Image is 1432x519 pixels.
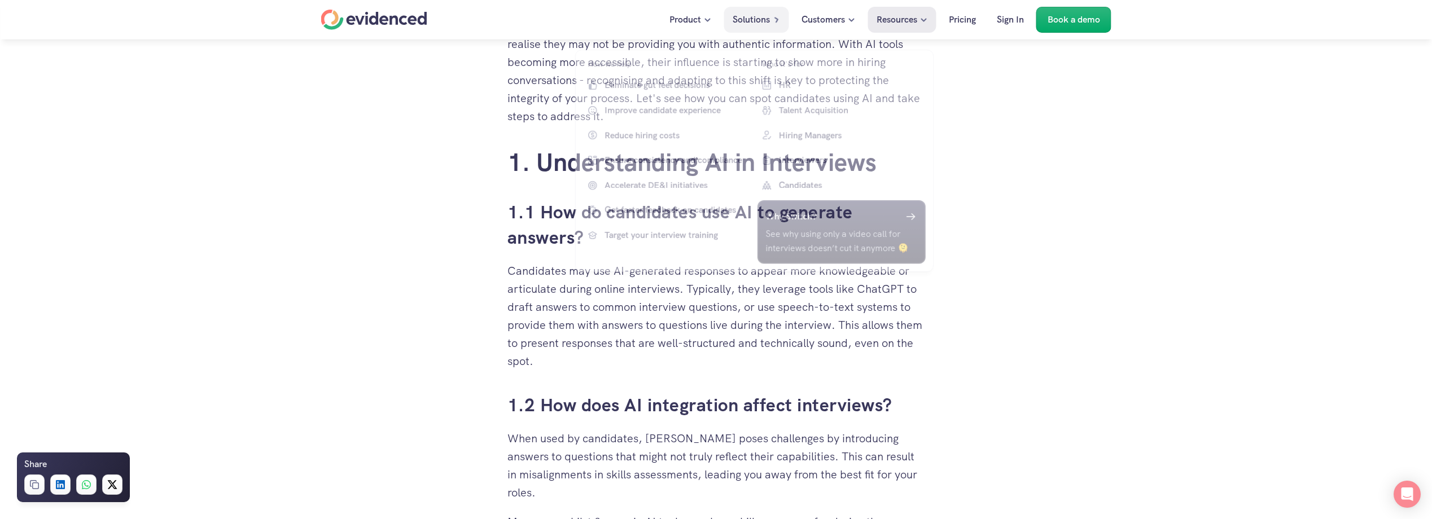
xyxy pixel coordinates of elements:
h6: Share [24,457,47,472]
a: 1. Understanding AI in Interviews [507,146,877,178]
div: Open Intercom Messenger [1394,481,1421,508]
p: When used by candidates, [PERSON_NAME] poses challenges by introducing answers to questions that ... [507,429,925,502]
p: Resources [877,12,917,27]
a: Home [321,10,427,30]
p: Pricing [949,12,976,27]
p: Solutions [733,12,770,27]
a: Sign In [988,7,1032,33]
p: Sign In [997,12,1024,27]
p: Candidates may use AI-generated responses to appear more knowledgeable or articulate during onlin... [507,262,925,370]
a: 1.2 How does AI integration affect interviews? [507,393,892,417]
p: Book a demo [1048,12,1100,27]
a: Pricing [940,7,984,33]
p: Customers [802,12,845,27]
a: 1.1 How do candidates use AI to generate answers? [507,200,858,249]
a: Book a demo [1036,7,1111,33]
p: Product [669,12,701,27]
